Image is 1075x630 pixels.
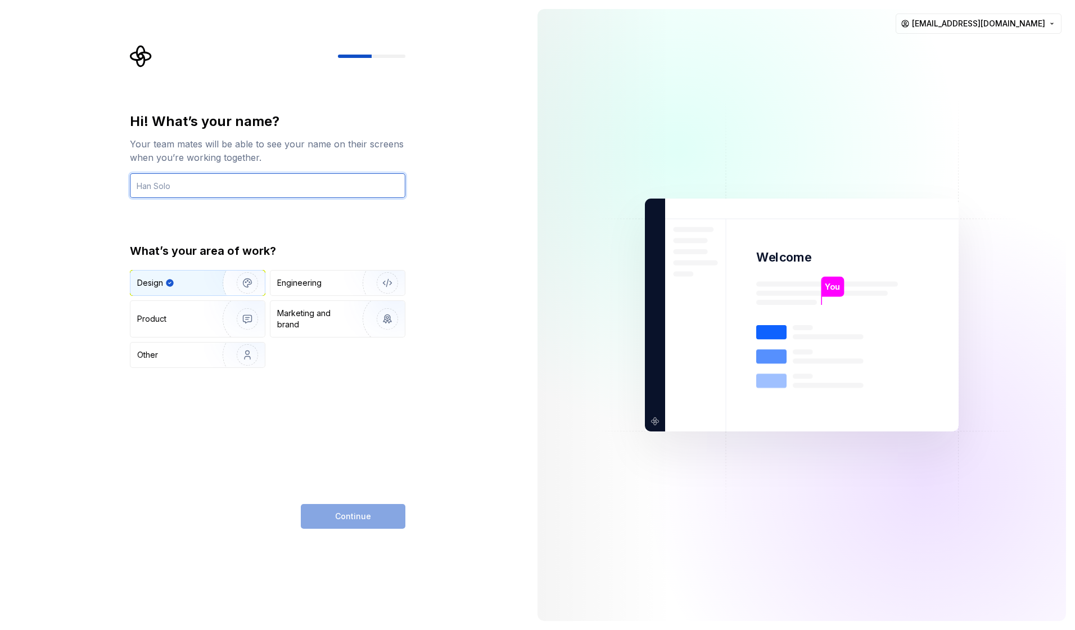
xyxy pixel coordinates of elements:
[137,313,166,325] div: Product
[137,277,163,289] div: Design
[137,349,158,361] div: Other
[756,249,811,265] p: Welcome
[130,112,405,130] div: Hi! What’s your name?
[825,281,840,293] p: You
[130,243,405,259] div: What’s your area of work?
[912,18,1045,29] span: [EMAIL_ADDRESS][DOMAIN_NAME]
[277,308,353,330] div: Marketing and brand
[130,173,405,198] input: Han Solo
[130,137,405,164] div: Your team mates will be able to see your name on their screens when you’re working together.
[277,277,322,289] div: Engineering
[130,45,152,67] svg: Supernova Logo
[896,13,1062,34] button: [EMAIL_ADDRESS][DOMAIN_NAME]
